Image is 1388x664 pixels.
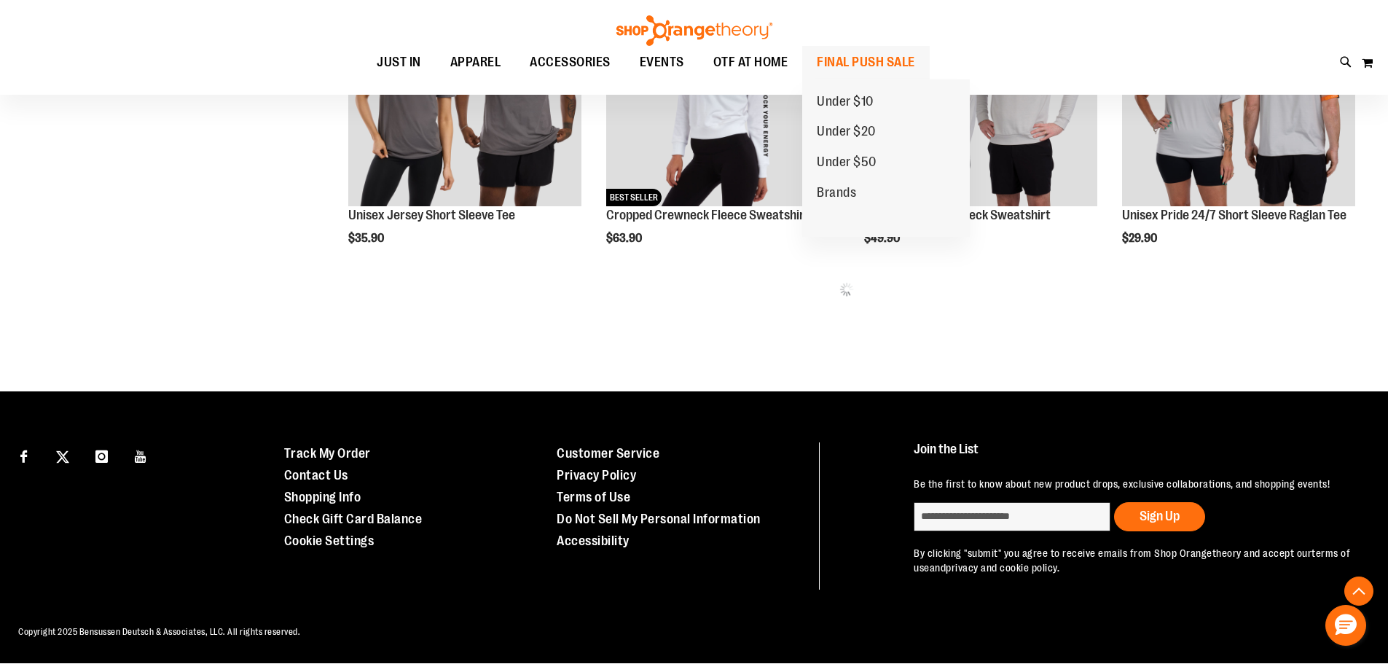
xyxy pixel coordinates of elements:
[284,490,361,504] a: Shopping Info
[362,46,436,79] a: JUST IN
[128,442,154,468] a: Visit our Youtube page
[284,512,423,526] a: Check Gift Card Balance
[557,446,659,461] a: Customer Service
[614,15,775,46] img: Shop Orangetheory
[914,546,1354,575] p: By clicking "submit" you agree to receive emails from Shop Orangetheory and accept our and
[450,46,501,79] span: APPAREL
[377,46,421,79] span: JUST IN
[802,46,930,79] a: FINAL PUSH SALE
[515,46,625,79] a: ACCESSORIES
[436,46,516,79] a: APPAREL
[1114,502,1205,531] button: Sign Up
[606,189,662,206] span: BEST SELLER
[50,442,76,468] a: Visit our X page
[606,208,809,222] a: Cropped Crewneck Fleece Sweatshirt
[914,547,1350,574] a: terms of use
[56,450,69,464] img: Twitter
[348,232,386,245] span: $35.90
[914,477,1354,491] p: Be the first to know about new product drops, exclusive collaborations, and shopping events!
[284,534,375,548] a: Cookie Settings
[1122,208,1346,222] a: Unisex Pride 24/7 Short Sleeve Raglan Tee
[914,442,1354,469] h4: Join the List
[802,178,871,208] a: Brands
[1344,577,1373,606] button: Back To Top
[18,627,300,637] span: Copyright 2025 Bensussen Deutsch & Associates, LLC. All rights reserved.
[557,490,630,504] a: Terms of Use
[802,117,890,147] a: Under $20
[348,208,515,222] a: Unisex Jersey Short Sleeve Tee
[640,46,684,79] span: EVENTS
[817,185,856,203] span: Brands
[557,534,630,548] a: Accessibility
[1122,232,1159,245] span: $29.90
[11,442,36,468] a: Visit our Facebook page
[284,446,371,461] a: Track My Order
[802,87,888,117] a: Under $10
[713,46,788,79] span: OTF AT HOME
[817,46,915,79] span: FINAL PUSH SALE
[557,468,636,483] a: Privacy Policy
[625,46,699,79] a: EVENTS
[839,282,854,297] img: ias-spinner.gif
[606,232,644,245] span: $63.90
[699,46,803,79] a: OTF AT HOME
[817,94,874,112] span: Under $10
[946,562,1059,574] a: privacy and cookie policy.
[284,468,348,483] a: Contact Us
[1140,509,1180,523] span: Sign Up
[802,79,970,238] ul: FINAL PUSH SALE
[817,124,876,142] span: Under $20
[864,232,902,245] span: $49.90
[802,147,891,178] a: Under $50
[557,512,761,526] a: Do Not Sell My Personal Information
[530,46,611,79] span: ACCESSORIES
[1325,605,1366,646] button: Hello, have a question? Let’s chat.
[817,155,877,173] span: Under $50
[914,502,1110,531] input: enter email
[89,442,114,468] a: Visit our Instagram page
